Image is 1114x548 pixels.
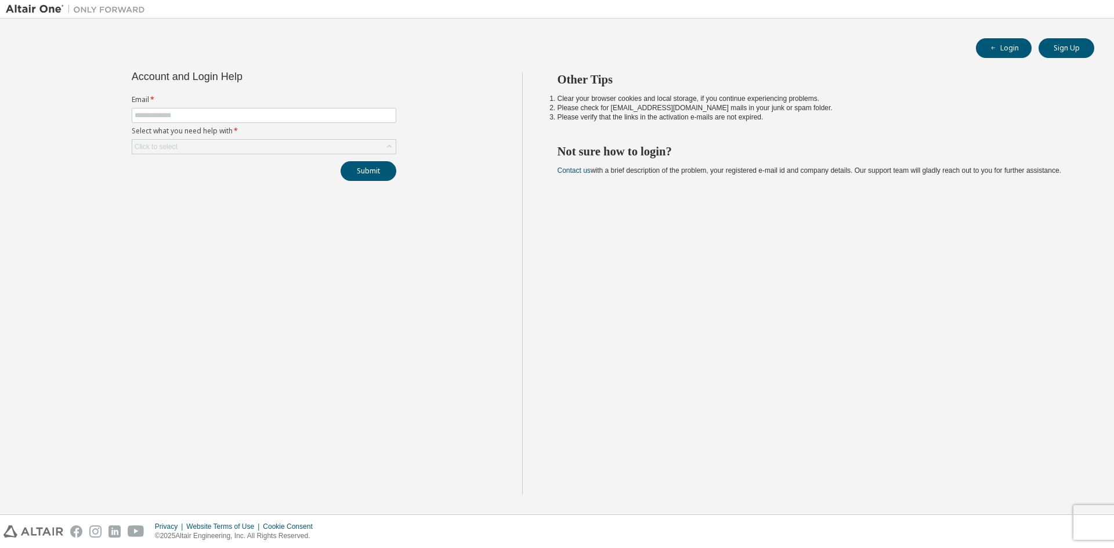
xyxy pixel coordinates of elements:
div: Click to select [135,142,178,151]
h2: Other Tips [558,72,1074,87]
li: Please check for [EMAIL_ADDRESS][DOMAIN_NAME] mails in your junk or spam folder. [558,103,1074,112]
img: altair_logo.svg [3,525,63,538]
div: Privacy [155,522,186,531]
label: Email [132,95,396,104]
h2: Not sure how to login? [558,144,1074,159]
button: Login [976,38,1032,58]
img: facebook.svg [70,525,82,538]
p: © 2025 Altair Engineering, Inc. All Rights Reserved. [155,531,320,541]
a: Contact us [558,166,591,175]
span: with a brief description of the problem, your registered e-mail id and company details. Our suppo... [558,166,1061,175]
img: linkedin.svg [108,525,121,538]
li: Please verify that the links in the activation e-mails are not expired. [558,112,1074,122]
div: Website Terms of Use [186,522,263,531]
img: youtube.svg [128,525,144,538]
div: Cookie Consent [263,522,319,531]
li: Clear your browser cookies and local storage, if you continue experiencing problems. [558,94,1074,103]
img: instagram.svg [89,525,102,538]
label: Select what you need help with [132,126,396,136]
img: Altair One [6,3,151,15]
button: Sign Up [1039,38,1094,58]
div: Click to select [132,140,396,154]
button: Submit [341,161,396,181]
div: Account and Login Help [132,72,343,81]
